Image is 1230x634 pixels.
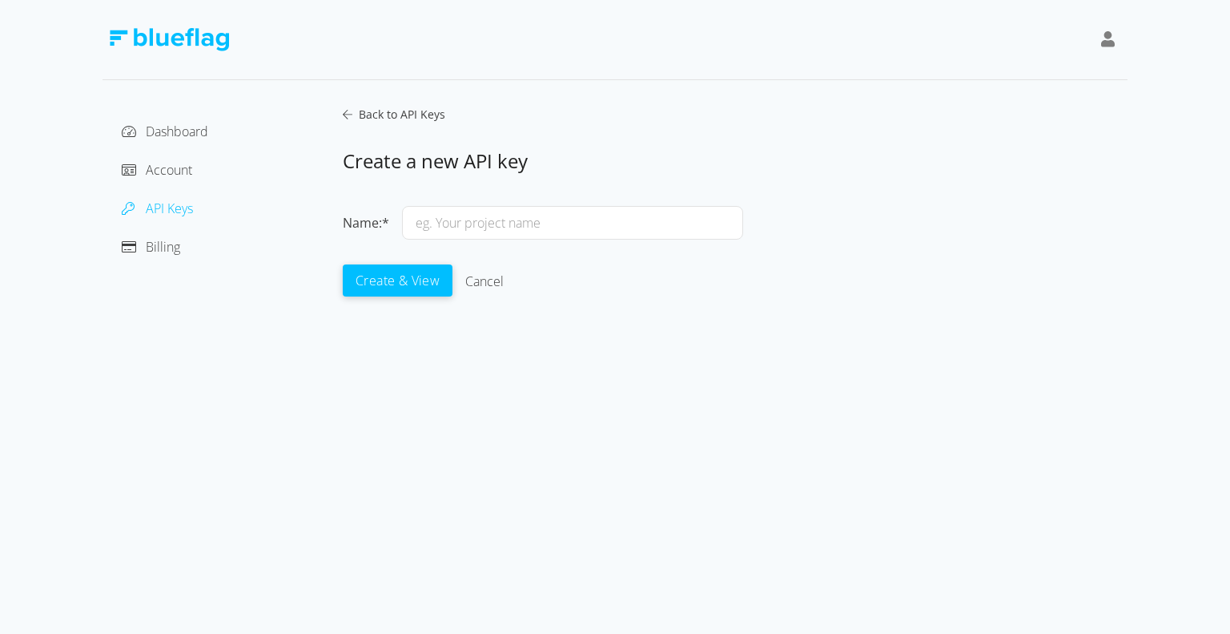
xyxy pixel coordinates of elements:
[343,265,452,297] button: Create & View
[146,200,193,217] span: API Keys
[146,123,208,140] span: Dashboard
[122,161,192,179] a: Account
[109,28,229,51] img: Blue Flag Logo
[343,214,389,232] span: Name:*
[465,273,504,290] a: Cancel
[122,200,193,217] a: API Keys
[343,106,1127,123] a: Back to API Keys
[402,206,743,240] input: eg. Your project name
[352,107,445,122] span: Back to API Keys
[122,123,208,140] a: Dashboard
[343,147,528,174] span: Create a new API key
[146,161,192,179] span: Account
[146,238,180,256] span: Billing
[122,238,180,256] a: Billing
